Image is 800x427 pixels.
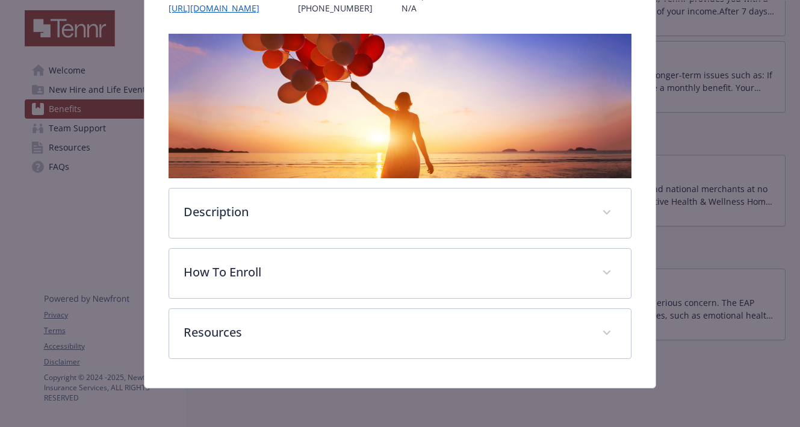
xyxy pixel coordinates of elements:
p: Resources [184,323,588,341]
img: banner [169,34,631,178]
p: [PHONE_NUMBER] [298,2,373,14]
div: Description [169,189,631,238]
p: N/A [402,2,462,14]
a: [URL][DOMAIN_NAME] [169,2,269,14]
p: Description [184,203,588,221]
p: How To Enroll [184,263,588,281]
div: Resources [169,309,631,358]
div: How To Enroll [169,249,631,298]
